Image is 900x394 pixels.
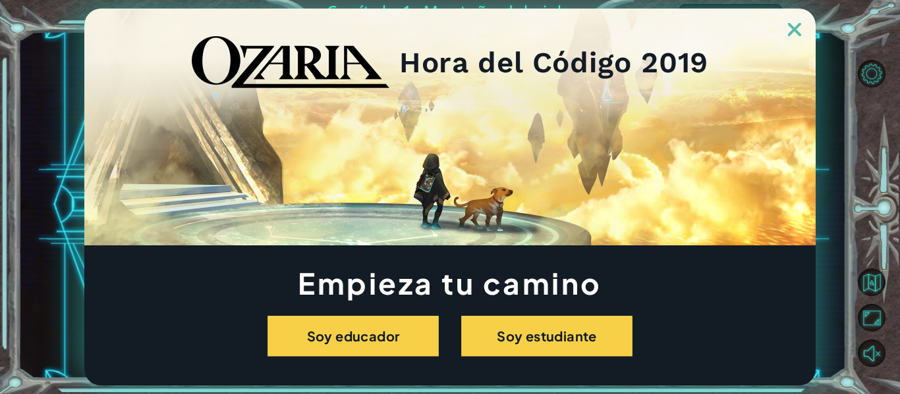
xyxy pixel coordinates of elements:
[267,316,439,357] button: Soy educador
[192,36,389,89] img: blackOzariaWordmark.png
[461,316,633,357] button: Soy estudiante
[399,50,709,75] h2: Hora del Código 2019
[788,23,801,36] img: ExitButton_Dusk.png
[84,270,816,296] h1: Empieza tu camino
